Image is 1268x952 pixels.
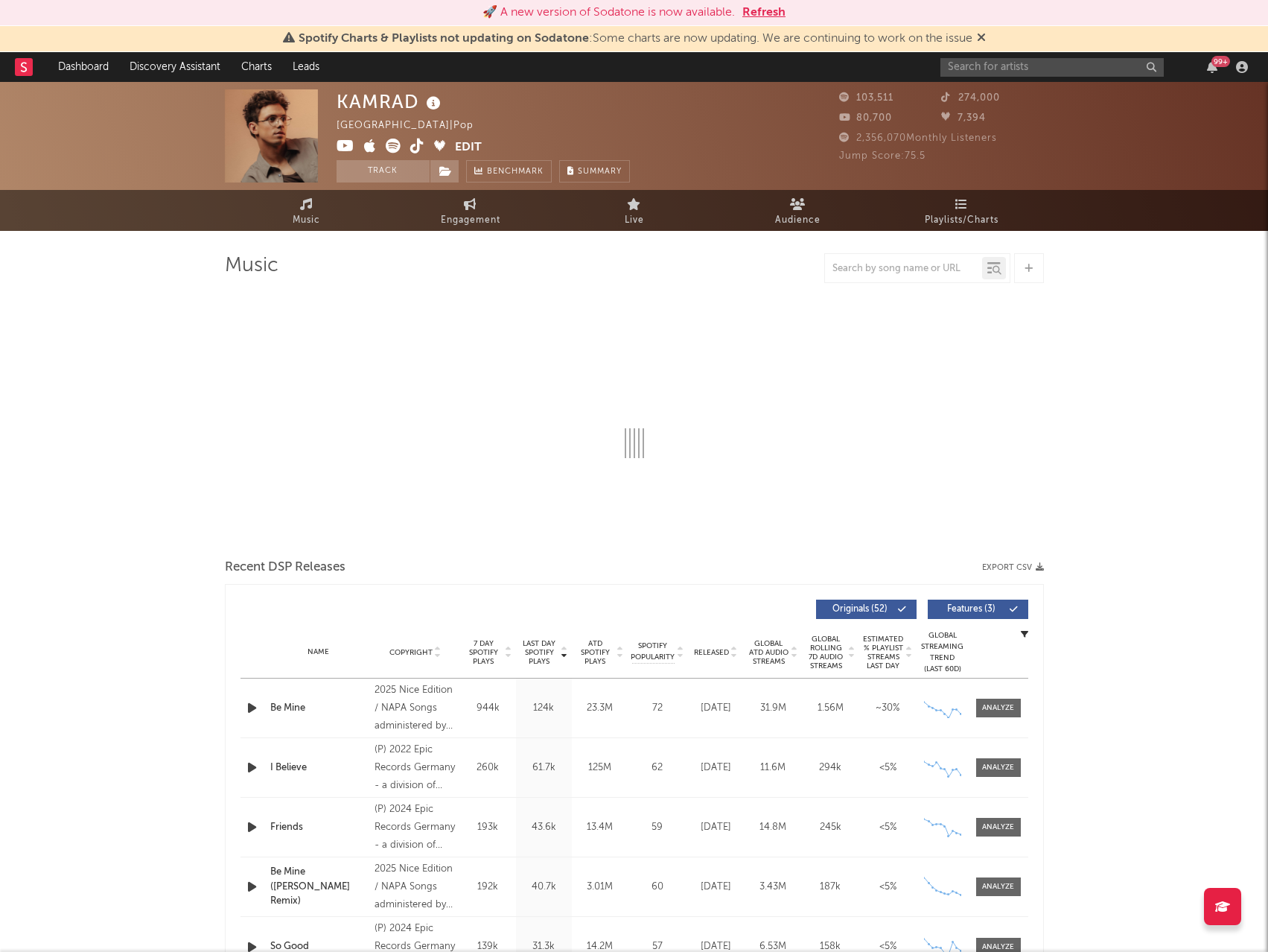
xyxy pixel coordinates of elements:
span: Features ( 3 ) [937,605,1006,614]
span: Global Rolling 7D Audio Streams [806,635,847,670]
div: 60 [631,880,684,895]
span: Spotify Charts & Playlists not updating on Sodatone [299,33,589,45]
div: 125M [576,761,624,775]
span: 7 Day Spotify Plays [464,639,503,666]
div: 59 [631,820,684,835]
button: Features(3) [928,600,1028,619]
span: Audience [775,212,821,229]
span: 274,000 [941,93,1000,103]
div: 23.3M [576,701,624,716]
div: 40.7k [520,880,568,895]
span: Jump Score: 75.5 [839,151,925,161]
span: ATD Spotify Plays [576,639,615,666]
a: Benchmark [466,160,552,183]
div: 31.9M [748,701,798,716]
span: Released [694,648,729,657]
div: (P) 2024 Epic Records Germany - a division of Sony Music Entertainment Germany GmbH [375,801,456,854]
div: 43.6k [520,820,568,835]
a: Be Mine ([PERSON_NAME] Remix) [270,865,368,909]
span: Music [293,212,320,229]
div: 245k [806,820,856,835]
a: Leads [282,52,330,82]
span: Recent DSP Releases [225,559,345,577]
div: Name [270,647,368,658]
span: 80,700 [839,113,892,123]
div: 2025 Nice Edition / NAPA Songs administered by Kobalt Music Publishing / Schrödter, [PERSON_NAME]... [375,682,456,735]
div: <5% [863,880,913,895]
div: 2025 Nice Edition / NAPA Songs administered by Kobalt Music Publishing / Schrödter, [PERSON_NAME]... [375,860,456,914]
div: [DATE] [691,701,741,716]
div: [DATE] [691,880,741,895]
a: Audience [716,190,880,231]
div: [DATE] [691,761,741,775]
a: Engagement [389,190,552,231]
span: Summary [578,168,622,176]
button: Summary [559,160,630,183]
a: Playlists/Charts [880,190,1044,231]
span: Spotify Popularity [631,641,675,663]
div: 124k [520,701,568,716]
input: Search by song name or URL [825,263,982,275]
button: Export CSV [982,563,1044,572]
span: 7,394 [941,113,986,123]
a: Dashboard [48,52,119,82]
div: 11.6M [748,761,798,775]
div: 187k [806,880,856,895]
span: Copyright [389,648,433,657]
button: Track [337,160,430,183]
div: 99 + [1211,56,1230,67]
div: 72 [631,701,684,716]
span: 103,511 [839,93,893,103]
a: I Believe [270,761,368,775]
a: Live [552,190,716,231]
span: Last Day Spotify Plays [520,639,559,666]
a: Discovery Assistant [119,52,231,82]
a: Friends [270,820,368,835]
div: 61.7k [520,761,568,775]
div: 1.56M [806,701,856,716]
button: Refresh [742,4,786,22]
div: KAMRAD [337,89,445,114]
span: Originals ( 52 ) [826,605,894,614]
a: Music [225,190,389,231]
div: (P) 2022 Epic Records Germany - a division of Sony Music Entertainment Germany GmbH [375,741,456,795]
button: 99+ [1207,61,1217,73]
span: : Some charts are now updating. We are continuing to work on the issue [299,33,972,45]
div: ~ 30 % [863,701,913,716]
div: [DATE] [691,820,741,835]
div: 14.8M [748,820,798,835]
span: Global ATD Audio Streams [748,639,789,666]
div: 3.43M [748,880,798,895]
span: Live [625,212,644,229]
span: Benchmark [487,163,544,181]
div: Global Streaming Trend (Last 60D) [920,630,965,675]
span: Estimated % Playlist Streams Last Day [863,635,904,670]
button: Originals(52) [816,600,917,619]
div: 192k [464,880,512,895]
div: 13.4M [576,820,624,835]
div: [GEOGRAPHIC_DATA] | Pop [337,117,491,135]
div: 🚀 A new version of Sodatone is now available. [482,4,735,22]
div: 3.01M [576,880,624,895]
button: Edit [455,139,482,157]
div: <5% [863,820,913,835]
div: 260k [464,761,512,775]
a: Be Mine [270,701,368,716]
div: 944k [464,701,512,716]
span: Playlists/Charts [925,212,998,229]
a: Charts [231,52,282,82]
span: Dismiss [977,33,986,45]
span: Engagement [441,212,500,229]
div: <5% [863,761,913,775]
div: 193k [464,820,512,835]
input: Search for artists [940,58,1164,77]
span: 2,356,070 Monthly Listeners [839,133,997,143]
div: 62 [631,761,684,775]
div: 294k [806,761,856,775]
